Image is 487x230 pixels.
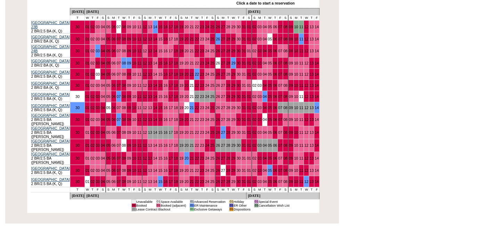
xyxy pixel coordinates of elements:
a: 13 [309,25,314,29]
a: 06 [112,49,116,53]
a: 18 [174,61,178,65]
a: 18 [174,37,178,41]
a: 11 [299,61,303,65]
a: 16 [163,49,168,53]
a: 06 [273,61,277,65]
a: 15 [158,61,162,65]
a: 24 [205,83,209,87]
a: 01 [247,25,251,29]
a: 10 [132,94,136,99]
a: 26 [216,61,220,65]
a: 10 [294,61,298,65]
a: 03 [96,72,100,76]
a: 28 [226,72,230,76]
a: 19 [179,49,184,53]
a: 04 [101,25,105,29]
a: 11 [299,83,303,87]
a: 11 [137,83,141,87]
a: 14 [315,83,319,87]
a: 29 [231,72,235,76]
a: 06 [273,49,277,53]
a: 03 [258,83,262,87]
a: 23 [200,83,204,87]
a: 30 [236,49,241,53]
a: 03 [258,49,262,53]
a: 01 [85,61,89,65]
a: 17 [169,83,173,87]
a: 03 [258,72,262,76]
a: 18 [174,25,178,29]
a: 09 [127,83,131,87]
a: 30 [236,83,241,87]
a: 06 [112,61,116,65]
a: 29 [231,61,235,65]
a: 09 [127,94,131,99]
a: 13 [148,37,152,41]
a: 12 [143,37,147,41]
a: 21 [190,61,194,65]
a: 19 [179,37,184,41]
a: 30 [75,72,80,76]
a: 12 [304,25,308,29]
a: 02 [252,49,257,53]
a: 09 [289,49,293,53]
a: 15 [158,94,162,99]
a: [GEOGRAPHIC_DATA] [31,35,70,39]
a: 12 [143,25,147,29]
a: 01 [85,25,89,29]
a: 04 [263,83,267,87]
a: 27 [221,37,225,41]
a: 14 [315,49,319,53]
a: 05 [268,83,272,87]
a: 18 [174,72,178,76]
a: 27 [221,25,225,29]
a: 18 [174,49,178,53]
a: 02 [90,83,95,87]
a: 23 [200,37,204,41]
a: 24 [205,49,209,53]
a: 04 [101,94,105,99]
a: 13 [309,72,314,76]
a: 05 [106,49,111,53]
a: 05 [268,61,272,65]
a: 20 [185,49,189,53]
a: 05 [106,25,111,29]
a: 05 [106,94,111,99]
a: 19 [179,61,184,65]
a: 17 [169,49,173,53]
a: 02 [252,83,257,87]
a: 14 [315,61,319,65]
a: 23 [200,25,204,29]
a: 20 [185,72,189,76]
a: 06 [273,37,277,41]
a: 10 [132,49,136,53]
a: 07 [117,37,121,41]
a: 07 [278,72,282,76]
a: 21 [190,72,194,76]
a: 11 [137,37,141,41]
a: 10 [132,37,136,41]
a: 16 [163,25,168,29]
a: 09 [289,72,293,76]
a: 14 [153,72,157,76]
a: [GEOGRAPHIC_DATA] 23B [31,21,70,29]
a: 19 [179,83,184,87]
a: 13 [309,83,314,87]
a: 09 [127,49,131,53]
a: 03 [258,25,262,29]
a: 09 [127,61,131,65]
a: 12 [304,72,308,76]
a: 11 [137,49,141,53]
a: 10 [294,49,298,53]
a: 15 [158,83,162,87]
a: [GEOGRAPHIC_DATA] [31,70,70,74]
a: 01 [85,72,89,76]
a: 11 [299,25,303,29]
a: 01 [85,49,89,53]
a: 17 [169,37,173,41]
a: 02 [252,61,257,65]
a: 03 [258,61,262,65]
a: 02 [90,49,95,53]
a: 07 [117,61,121,65]
a: 02 [252,37,257,41]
